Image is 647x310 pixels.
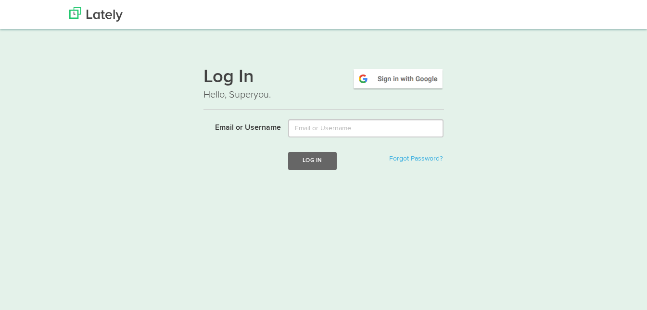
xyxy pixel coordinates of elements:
[389,155,443,162] a: Forgot Password?
[69,7,123,22] img: Lately
[203,88,444,102] p: Hello, Superyou.
[288,152,336,170] button: Log In
[352,68,444,90] img: google-signin.png
[196,119,281,134] label: Email or Username
[203,68,444,88] h1: Log In
[288,119,444,137] input: Email or Username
